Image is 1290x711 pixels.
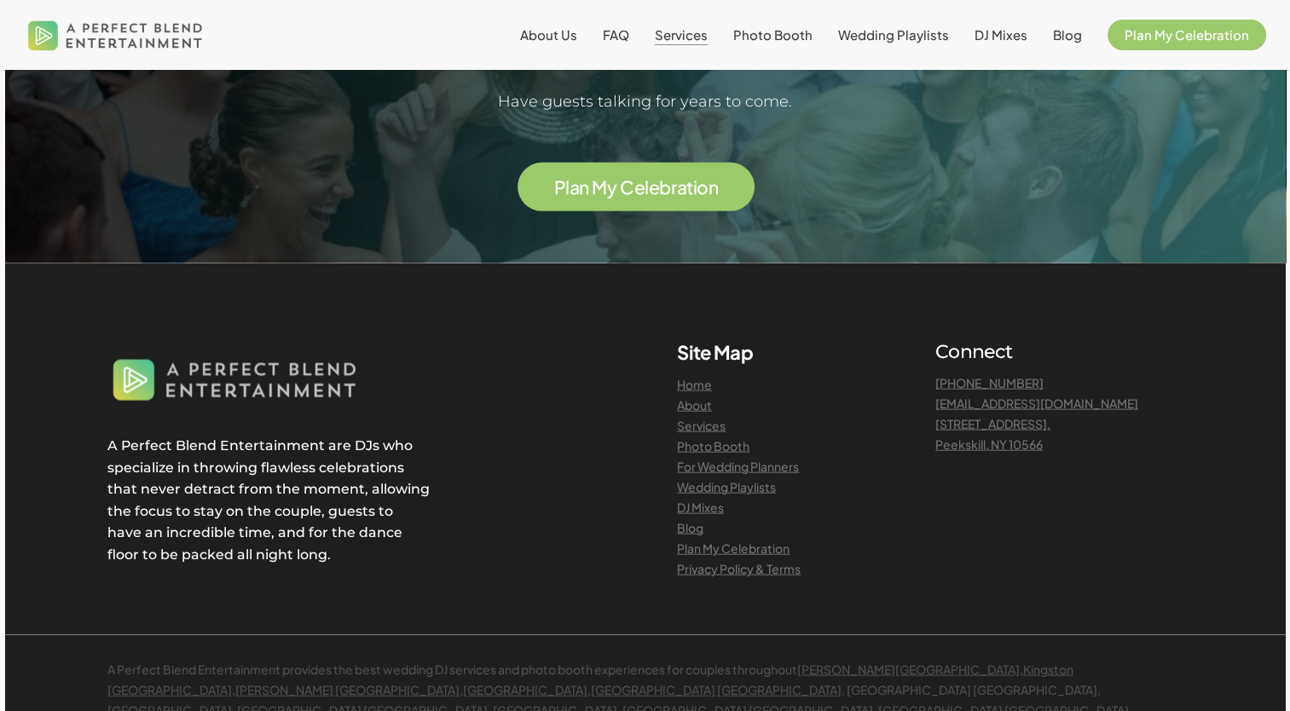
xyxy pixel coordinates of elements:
[591,682,842,697] a: [GEOGRAPHIC_DATA] [GEOGRAPHIC_DATA]
[677,500,724,515] a: DJ Mixes
[463,682,587,697] a: [GEOGRAPHIC_DATA]
[975,26,1027,43] span: DJ Mixes
[935,396,1138,411] a: [EMAIL_ADDRESS][DOMAIN_NAME]
[24,7,207,63] img: A Perfect Blend Entertainment
[235,682,460,697] a: [PERSON_NAME] [GEOGRAPHIC_DATA]
[1125,26,1249,43] span: Plan My Celebration
[733,26,813,43] span: Photo Booth
[634,178,645,196] span: e
[603,28,629,42] a: FAQ
[709,178,719,196] span: n
[1108,28,1266,42] a: Plan My Celebration
[677,377,712,392] a: Home
[677,340,753,364] b: Site Map
[1053,28,1082,42] a: Blog
[693,178,697,196] span: i
[257,90,1034,114] h5: Have guests talking for years to come.
[733,28,813,42] a: Photo Booth
[677,438,749,454] a: Photo Booth
[935,375,1044,390] a: [PHONE_NUMBER]
[797,662,1020,677] a: [PERSON_NAME][GEOGRAPHIC_DATA]
[649,178,660,196] span: e
[677,418,726,433] a: Services
[520,28,577,42] a: About Us
[592,178,607,196] span: M
[520,26,577,43] span: About Us
[620,178,634,196] span: C
[659,178,671,196] span: b
[838,26,949,43] span: Wedding Playlists
[645,178,649,196] span: l
[107,435,431,565] p: A Perfect Blend Entertainment are DJs who specialize in throwing flawless celebrations that never...
[603,26,629,43] span: FAQ
[671,178,677,196] span: r
[1053,26,1082,43] span: Blog
[677,479,776,494] a: Wedding Playlists
[579,178,589,196] span: n
[677,459,799,474] a: For Wedding Planners
[655,28,708,42] a: Services
[935,340,1183,364] h4: Connect
[677,540,790,556] a: Plan My Celebration
[697,178,709,196] span: o
[677,520,703,535] a: Blog
[677,397,712,413] a: About
[838,28,949,42] a: Wedding Playlists
[655,26,708,43] span: Services
[677,178,687,196] span: a
[686,178,693,196] span: t
[975,28,1027,42] a: DJ Mixes
[553,178,565,196] span: P
[677,561,801,576] a: Privacy Policy & Terms
[607,178,617,196] span: y
[565,178,570,196] span: l
[935,416,1050,452] a: [STREET_ADDRESS],Peekskill, NY 10566
[107,662,1073,697] a: Kingston [GEOGRAPHIC_DATA]
[570,178,580,196] span: a
[553,177,718,197] a: Plan My Celebration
